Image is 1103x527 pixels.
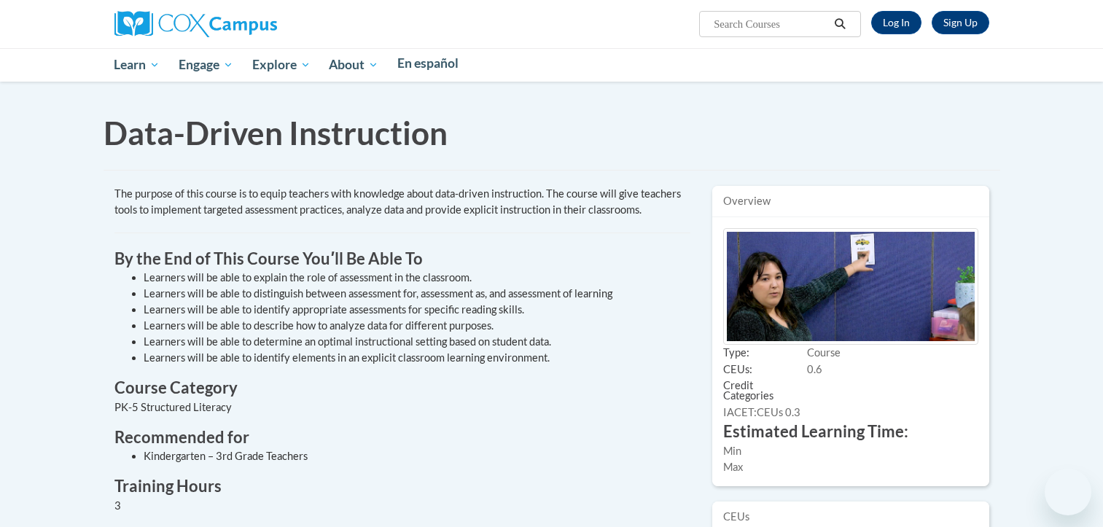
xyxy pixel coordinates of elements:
div: Min [723,443,978,459]
span: 0.6 [807,363,822,375]
div: Main menu [93,48,1011,82]
h3: Estimated Learning Time: [723,421,978,443]
li: Learners will be able to identify elements in an explicit classroom learning environment. [144,350,690,366]
span: Explore [252,56,311,74]
h3: By the End of This Course Youʹll Be Able To [114,248,690,270]
a: About [319,48,388,82]
li: Learners will be able to describe how to analyze data for different purposes. [144,318,690,334]
div: Overview [712,186,989,217]
a: Cox Campus [114,17,277,29]
h3: Recommended for [114,426,690,449]
span: Course [807,346,841,359]
li: Learners will be able to identify appropriate assessments for specific reading skills. [144,302,690,318]
h3: Training Hours [114,475,690,498]
li: Learners will be able to distinguish between assessment for, assessment as, and assessment of lea... [144,286,690,302]
span: Type: [723,346,807,362]
img: Cox Campus [114,11,277,37]
li: Learners will be able to determine an optimal instructional setting based on student data. [144,334,690,350]
a: Explore [243,48,320,82]
span: CEUs: [723,362,807,378]
div: The purpose of this course is to equip teachers with knowledge about data-driven instruction. The... [114,186,690,218]
span: 0.3 [785,406,800,418]
span: CEUs [757,406,783,418]
value: 3 [114,499,121,512]
span: Learn [114,56,160,74]
value: PK-5 Structured Literacy [114,401,232,413]
span: Engage [179,56,233,74]
a: Engage [169,48,243,82]
span: Credit Categories [723,378,807,405]
span: Data-Driven Instruction [104,114,448,152]
i:  [833,19,846,30]
a: Register [932,11,989,34]
a: Log In [871,11,921,34]
img: Image of Course [723,228,978,345]
li: Learners will be able to explain the role of assessment in the classroom. [144,270,690,286]
input: Search Courses [712,15,829,33]
div: Max [723,459,978,475]
span: IACET: [723,406,757,418]
a: Learn [105,48,170,82]
a: En español [388,48,468,79]
iframe: Button to launch messaging window [1045,469,1091,515]
h3: Course Category [114,377,690,399]
span: En español [397,55,459,71]
button: Search [829,15,851,33]
span: About [329,56,378,74]
li: Kindergarten – 3rd Grade Teachers [144,448,690,464]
